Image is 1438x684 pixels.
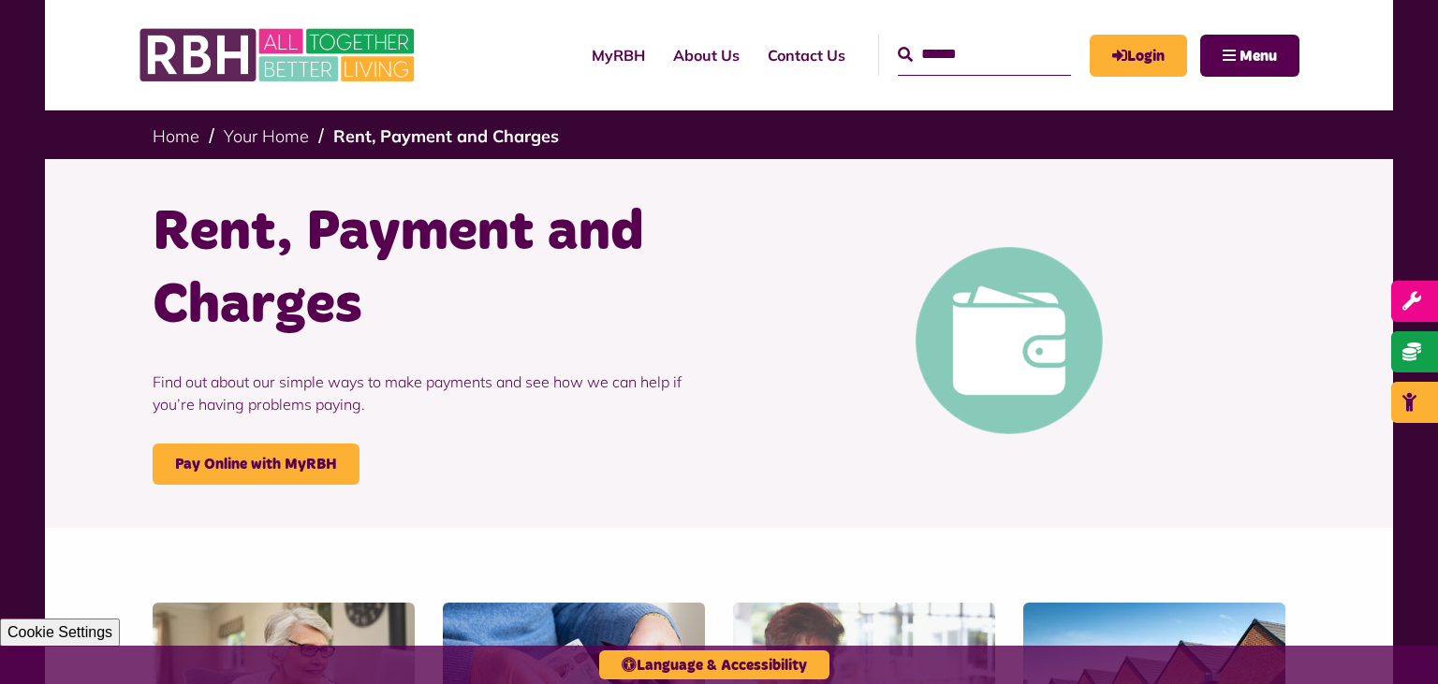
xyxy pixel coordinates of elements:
[754,30,859,80] a: Contact Us
[1354,600,1438,684] iframe: Netcall Web Assistant for live chat
[153,125,199,147] a: Home
[1090,35,1187,77] a: MyRBH
[659,30,754,80] a: About Us
[916,247,1103,434] img: Pay Rent
[139,19,419,92] img: RBH
[578,30,659,80] a: MyRBH
[153,342,705,444] p: Find out about our simple ways to make payments and see how we can help if you’re having problems...
[1200,35,1299,77] button: Navigation
[1240,49,1277,64] span: Menu
[153,444,359,485] a: Pay Online with MyRBH
[599,650,829,679] button: Language & Accessibility
[153,196,705,342] h1: Rent, Payment and Charges
[333,125,559,147] a: Rent, Payment and Charges
[224,125,309,147] a: Your Home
